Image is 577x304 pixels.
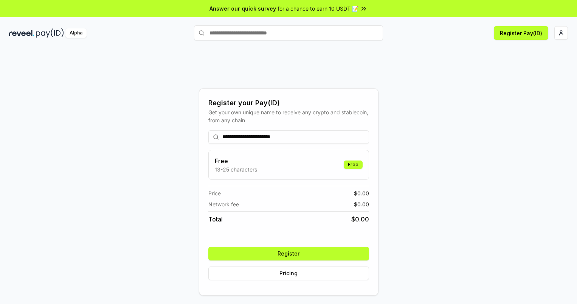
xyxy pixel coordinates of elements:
[354,189,369,197] span: $ 0.00
[344,161,363,169] div: Free
[351,215,369,224] span: $ 0.00
[208,215,223,224] span: Total
[208,98,369,108] div: Register your Pay(ID)
[494,26,548,40] button: Register Pay(ID)
[208,247,369,260] button: Register
[209,5,276,12] span: Answer our quick survey
[65,28,87,38] div: Alpha
[208,200,239,208] span: Network fee
[215,165,257,173] p: 13-25 characters
[278,5,358,12] span: for a chance to earn 10 USDT 📝
[208,108,369,124] div: Get your own unique name to receive any crypto and stablecoin, from any chain
[215,156,257,165] h3: Free
[354,200,369,208] span: $ 0.00
[36,28,64,38] img: pay_id
[9,28,34,38] img: reveel_dark
[208,267,369,280] button: Pricing
[208,189,221,197] span: Price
